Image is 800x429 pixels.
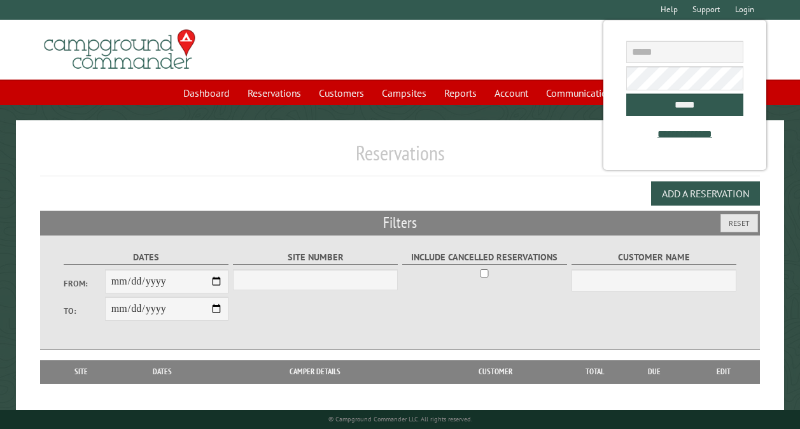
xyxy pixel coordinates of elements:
th: Customer [421,360,569,383]
small: © Campground Commander LLC. All rights reserved. [328,415,472,423]
th: Due [621,360,688,383]
a: Reservations [240,81,309,105]
th: Edit [688,360,761,383]
a: Campsites [374,81,434,105]
label: Customer Name [572,250,736,265]
label: Dates [64,250,228,265]
img: Campground Commander [40,25,199,74]
th: Dates [116,360,208,383]
a: Account [487,81,536,105]
label: Include Cancelled Reservations [402,250,567,265]
a: Dashboard [176,81,237,105]
th: Site [46,360,116,383]
h1: Reservations [40,141,760,176]
th: Camper Details [208,360,422,383]
label: Site Number [233,250,398,265]
button: Add a Reservation [651,181,760,206]
label: From: [64,278,105,290]
label: To: [64,305,105,317]
h2: Filters [40,211,760,235]
button: Reset [720,214,758,232]
a: Customers [311,81,372,105]
a: Reports [437,81,484,105]
a: Communications [538,81,624,105]
th: Total [570,360,621,383]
